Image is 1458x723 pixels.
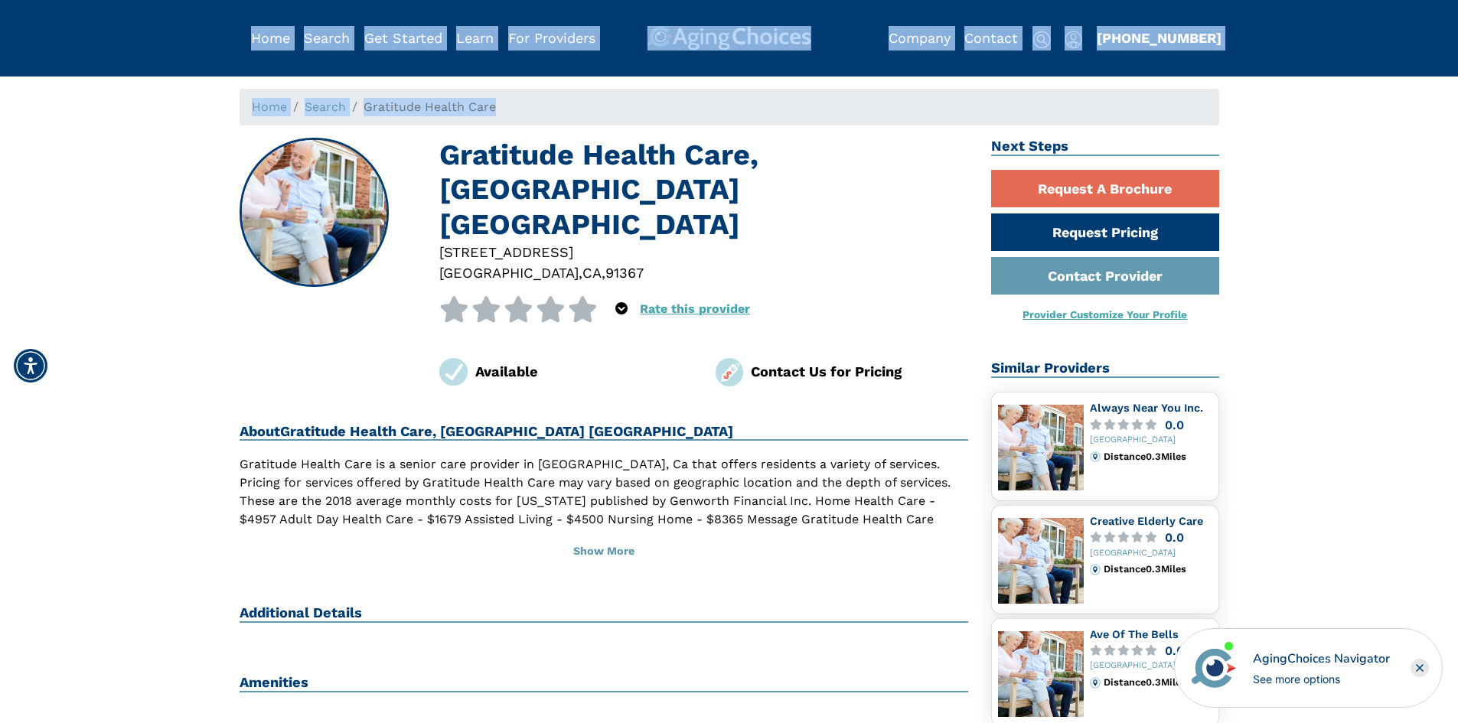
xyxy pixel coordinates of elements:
[991,138,1219,156] h2: Next Steps
[1090,628,1179,640] a: Ave Of The Bells
[304,26,350,50] div: Popover trigger
[640,301,750,316] a: Rate this provider
[964,30,1018,46] a: Contact
[475,361,693,382] div: Available
[456,30,494,46] a: Learn
[1023,308,1187,321] a: Provider Customize Your Profile
[1090,402,1203,414] a: Always Near You Inc.
[1090,435,1212,445] div: [GEOGRAPHIC_DATA]
[1090,532,1212,543] a: 0.0
[1090,549,1212,559] div: [GEOGRAPHIC_DATA]
[1165,532,1184,543] div: 0.0
[602,265,605,281] span: ,
[1090,677,1101,688] img: distance.svg
[240,89,1219,125] nav: breadcrumb
[1253,671,1390,687] div: See more options
[439,242,968,262] div: [STREET_ADDRESS]
[1165,645,1184,656] div: 0.0
[1097,30,1222,46] a: [PHONE_NUMBER]
[364,30,442,46] a: Get Started
[1090,564,1101,575] img: distance.svg
[991,213,1219,251] a: Request Pricing
[579,265,582,281] span: ,
[508,30,595,46] a: For Providers
[240,423,969,441] h2: About Gratitude Health Care, [GEOGRAPHIC_DATA] [GEOGRAPHIC_DATA]
[1090,451,1101,462] img: distance.svg
[251,30,290,46] a: Home
[1188,642,1240,694] img: avatar
[1090,419,1212,431] a: 0.0
[1253,650,1390,668] div: AgingChoices Navigator
[1104,451,1212,462] div: Distance 0.3 Miles
[240,604,969,623] h2: Additional Details
[615,296,628,322] div: Popover trigger
[582,265,602,281] span: CA
[991,170,1219,207] a: Request A Brochure
[1090,661,1212,671] div: [GEOGRAPHIC_DATA]
[1104,564,1212,575] div: Distance 0.3 Miles
[305,99,346,114] a: Search
[889,30,951,46] a: Company
[439,138,968,242] h1: Gratitude Health Care, [GEOGRAPHIC_DATA] [GEOGRAPHIC_DATA]
[605,262,644,283] div: 91367
[364,99,496,114] span: Gratitude Health Care
[647,26,811,50] img: AgingChoices
[252,99,287,114] a: Home
[1165,419,1184,431] div: 0.0
[240,535,969,568] button: Show More
[1104,677,1212,688] div: Distance 0.3 Miles
[240,674,969,692] h2: Amenities
[751,361,968,382] div: Contact Us for Pricing
[14,349,47,383] div: Accessibility Menu
[439,265,579,281] span: [GEOGRAPHIC_DATA]
[991,257,1219,295] a: Contact Provider
[1411,659,1429,677] div: Close
[1090,645,1212,656] a: 0.0
[1065,31,1082,49] img: user-icon.svg
[1065,26,1082,50] div: Popover trigger
[1090,515,1203,527] a: Creative Elderly Care
[240,139,387,286] img: Gratitude Health Care, Woodland Hills CA
[991,360,1219,378] h2: Similar Providers
[240,455,969,547] p: Gratitude Health Care is a senior care provider in [GEOGRAPHIC_DATA], Ca that offers residents a ...
[304,30,350,46] a: Search
[1032,31,1051,49] img: search-icon.svg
